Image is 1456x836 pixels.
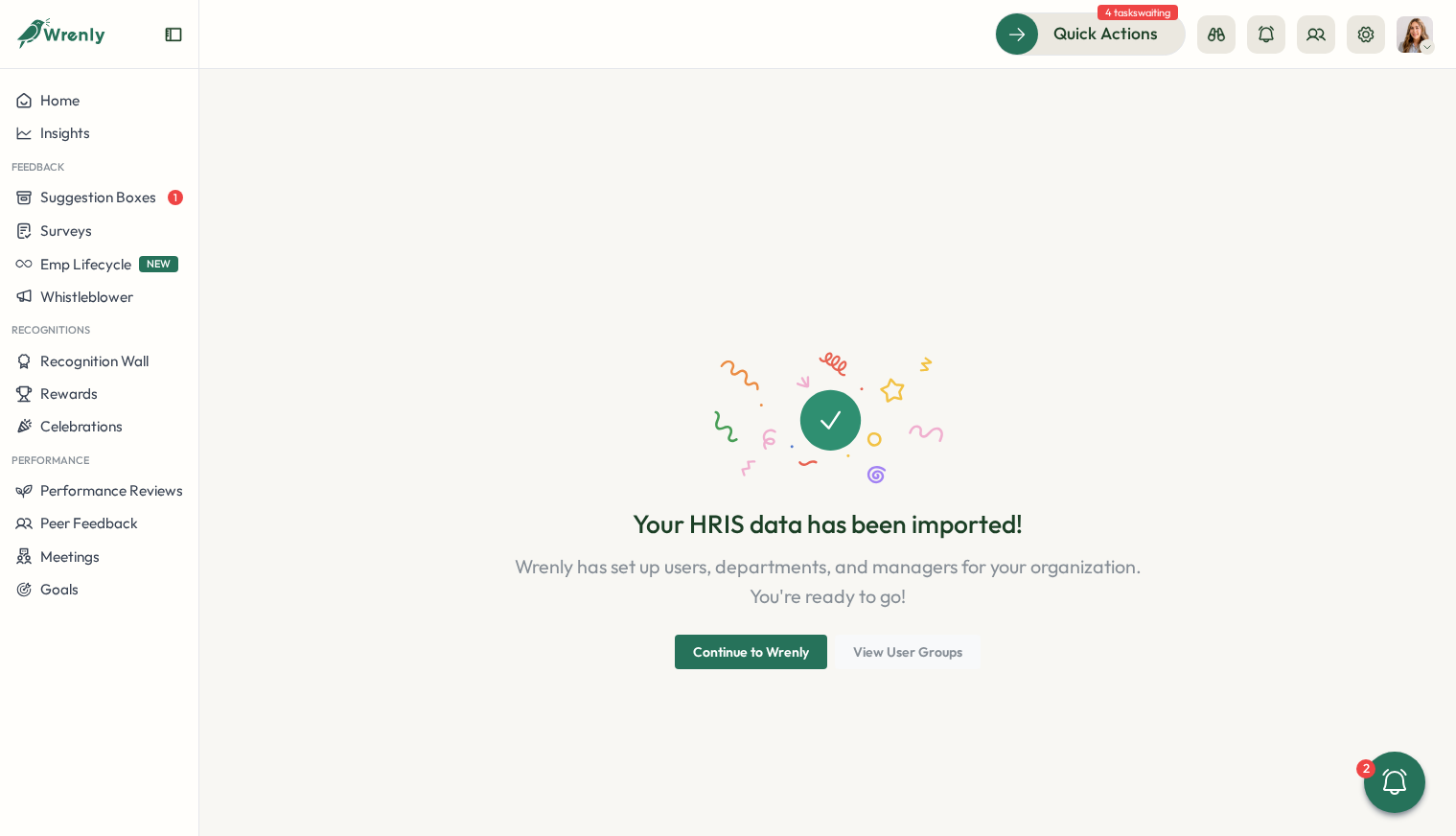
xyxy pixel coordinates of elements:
span: Recognition Wall [40,352,149,370]
img: Becky Romero [1397,16,1433,53]
span: View User Groups [853,636,962,668]
span: NEW [139,256,178,272]
button: Continue to Wrenly [675,635,827,669]
h1: Your HRIS data has been imported! [633,507,1023,541]
span: Home [40,91,80,109]
span: Suggestion Boxes [40,188,156,206]
span: 4 tasks waiting [1098,5,1178,20]
span: Goals [40,580,79,598]
span: Continue to Wrenly [693,636,809,668]
button: Expand sidebar [164,25,183,44]
p: Wrenly has set up users, departments, and managers for your organization. You're ready to go! [506,552,1150,612]
span: Quick Actions [1053,21,1158,46]
span: Performance Reviews [40,481,183,499]
button: 2 [1364,752,1425,813]
button: Quick Actions [995,12,1186,55]
span: Meetings [40,547,100,566]
span: Emp Lifecycle [40,255,131,273]
div: 2 [1356,759,1375,778]
span: Rewards [40,384,98,403]
span: Surveys [40,221,92,240]
span: Celebrations [40,417,123,435]
button: View User Groups [835,635,981,669]
span: Peer Feedback [40,514,138,532]
span: 1 [168,190,183,205]
span: Insights [40,124,90,142]
span: Whistleblower [40,288,133,306]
